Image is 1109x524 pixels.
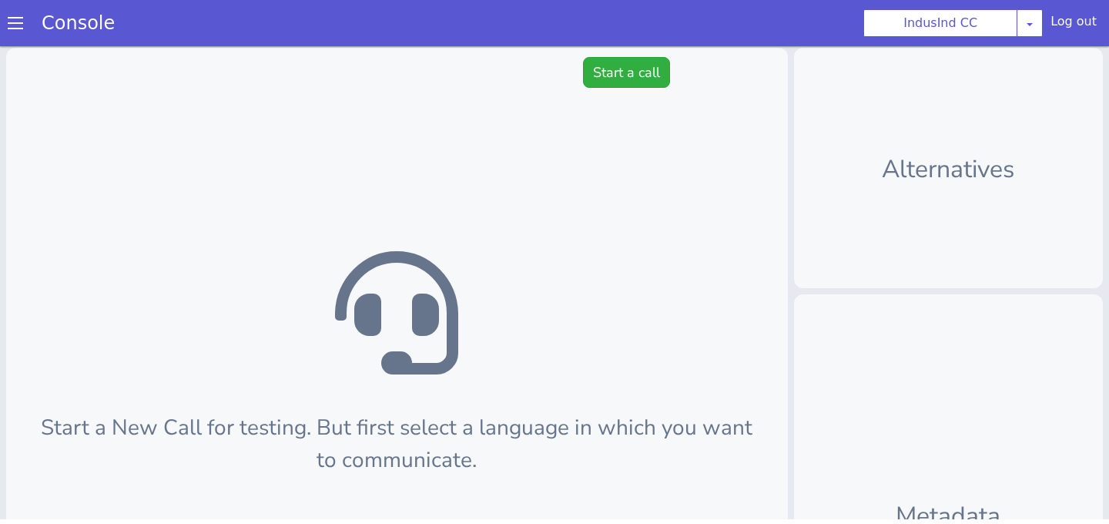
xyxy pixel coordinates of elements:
[819,456,1078,493] p: Metadata
[863,9,1017,37] button: IndusInd CC
[819,109,1078,146] p: Alternatives
[23,12,133,34] a: Console
[583,15,670,46] button: Start a call
[1050,12,1097,37] div: Log out
[31,370,763,435] p: Start a New Call for testing. But first select a language in which you want to communicate.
